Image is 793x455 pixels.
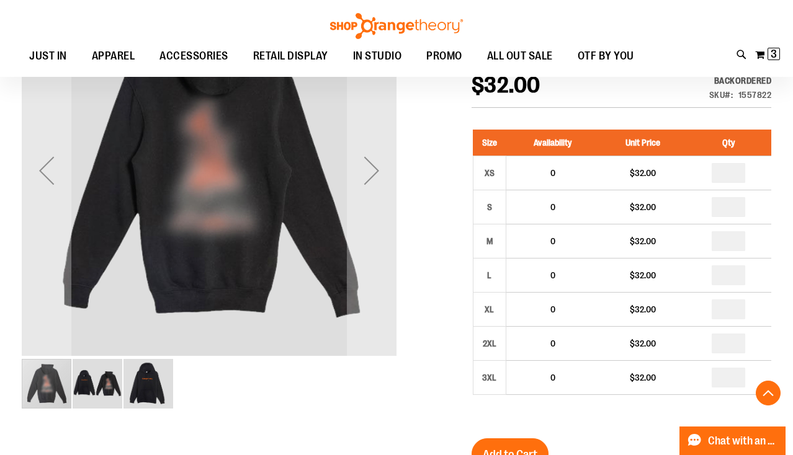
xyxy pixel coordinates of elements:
img: 2025 Hell Week Hooded Sweatshirt [73,359,122,409]
span: JUST IN [29,42,67,70]
div: 1557822 [738,89,772,101]
div: $32.00 [605,337,680,350]
div: $32.00 [605,303,680,316]
div: L [480,266,499,285]
div: Backordered [709,74,772,87]
th: Availability [506,130,599,156]
span: 0 [550,373,555,382]
div: $32.00 [605,269,680,281]
span: 3 [771,48,777,60]
div: 2XL [480,334,499,353]
span: 0 [550,236,555,246]
span: ACCESSORIES [159,42,228,70]
span: OTF BY YOU [578,42,634,70]
th: Unit Price [599,130,686,156]
span: RETAIL DISPLAY [253,42,328,70]
div: image 1 of 3 [22,358,73,410]
span: Chat with an Expert [708,435,778,447]
strong: SKU [709,90,733,100]
span: 0 [550,338,555,348]
th: Qty [686,130,771,156]
div: image 3 of 3 [123,358,173,410]
span: 0 [550,270,555,280]
div: XL [480,300,499,319]
span: PROMO [426,42,462,70]
span: 0 [550,202,555,212]
span: 0 [550,168,555,178]
div: $32.00 [605,371,680,384]
img: Shop Orangetheory [328,13,465,39]
div: Availability [709,74,772,87]
div: XS [480,164,499,182]
div: $32.00 [605,235,680,247]
button: Back To Top [756,381,781,405]
span: $32.00 [472,73,540,98]
span: APPAREL [92,42,135,70]
img: 2025 Hell Week Hooded Sweatshirt [123,359,173,409]
div: image 2 of 3 [73,358,123,410]
div: $32.00 [605,167,680,179]
span: IN STUDIO [353,42,402,70]
div: $32.00 [605,201,680,213]
div: 3XL [480,368,499,387]
span: 0 [550,304,555,314]
th: Size [473,130,506,156]
span: ALL OUT SALE [487,42,553,70]
div: M [480,232,499,250]
div: S [480,198,499,216]
button: Chat with an Expert [679,426,786,455]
